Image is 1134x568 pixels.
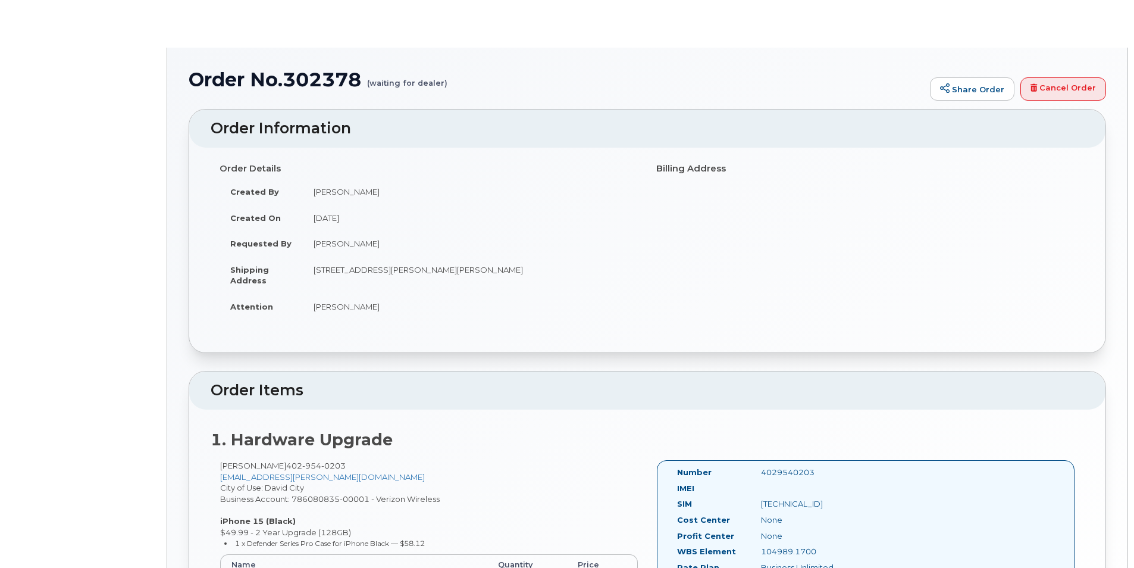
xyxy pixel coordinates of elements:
[302,461,321,470] span: 954
[303,294,638,320] td: [PERSON_NAME]
[677,514,730,526] label: Cost Center
[677,467,712,478] label: Number
[220,164,638,174] h4: Order Details
[930,77,1014,101] a: Share Order
[220,516,296,526] strong: iPhone 15 (Black)
[235,539,425,548] small: 1 x Defender Series Pro Case for iPhone Black — $58.12
[752,498,870,510] div: [TECHNICAL_ID]
[211,382,1084,399] h2: Order Items
[677,530,734,542] label: Profit Center
[1020,77,1106,101] a: Cancel Order
[656,164,1075,174] h4: Billing Address
[230,239,292,248] strong: Requested By
[211,430,393,450] strong: 1. Hardware Upgrade
[677,498,692,510] label: SIM
[303,257,638,294] td: [STREET_ADDRESS][PERSON_NAME][PERSON_NAME]
[230,302,273,311] strong: Attention
[220,472,425,482] a: [EMAIL_ADDRESS][PERSON_NAME][DOMAIN_NAME]
[321,461,346,470] span: 0203
[367,69,447,88] small: (waiting for dealer)
[286,461,346,470] span: 402
[677,483,694,494] label: IMEI
[752,467,870,478] div: 4029540203
[303,230,638,257] td: [PERSON_NAME]
[752,530,870,542] div: None
[752,546,870,557] div: 104989.1700
[303,179,638,205] td: [PERSON_NAME]
[303,205,638,231] td: [DATE]
[230,265,269,286] strong: Shipping Address
[211,120,1084,137] h2: Order Information
[230,187,279,196] strong: Created By
[752,514,870,526] div: None
[677,546,736,557] label: WBS Element
[189,69,924,90] h1: Order No.302378
[230,213,281,223] strong: Created On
